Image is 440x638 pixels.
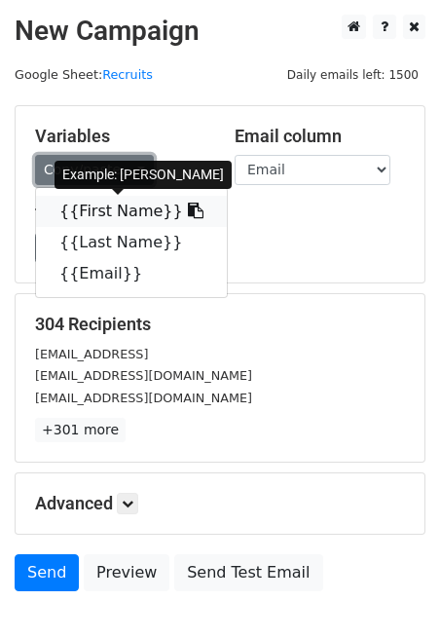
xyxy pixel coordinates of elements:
[102,67,153,82] a: Recruits
[35,347,148,361] small: [EMAIL_ADDRESS]
[280,64,425,86] span: Daily emails left: 1500
[36,227,227,258] a: {{Last Name}}
[174,554,322,591] a: Send Test Email
[35,368,252,383] small: [EMAIL_ADDRESS][DOMAIN_NAME]
[35,418,126,442] a: +301 more
[35,493,405,514] h5: Advanced
[36,258,227,289] a: {{Email}}
[15,554,79,591] a: Send
[35,314,405,335] h5: 304 Recipients
[15,67,153,82] small: Google Sheet:
[55,161,232,189] div: Example: [PERSON_NAME]
[84,554,169,591] a: Preview
[343,544,440,638] iframe: Chat Widget
[15,15,425,48] h2: New Campaign
[280,67,425,82] a: Daily emails left: 1500
[235,126,405,147] h5: Email column
[35,391,252,405] small: [EMAIL_ADDRESS][DOMAIN_NAME]
[35,155,154,185] a: Copy/paste...
[35,126,205,147] h5: Variables
[36,196,227,227] a: {{First Name}}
